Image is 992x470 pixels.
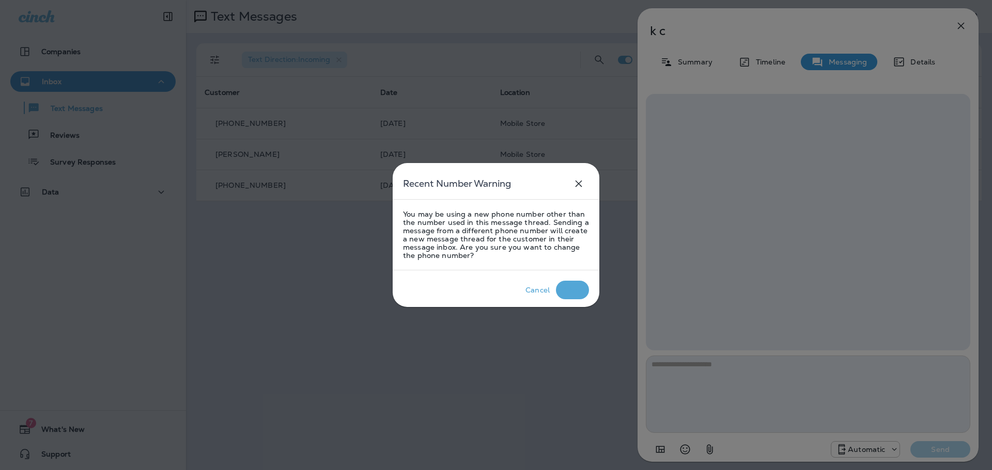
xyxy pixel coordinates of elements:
[564,286,582,294] div: Okay
[568,173,589,194] button: close
[403,210,589,260] p: You may be using a new phone number other than the number used in this message thread. Sending a ...
[403,175,511,192] h5: Recent Number Warning
[525,286,550,294] div: Cancel
[556,281,589,299] button: Okay
[519,281,556,299] button: Cancel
